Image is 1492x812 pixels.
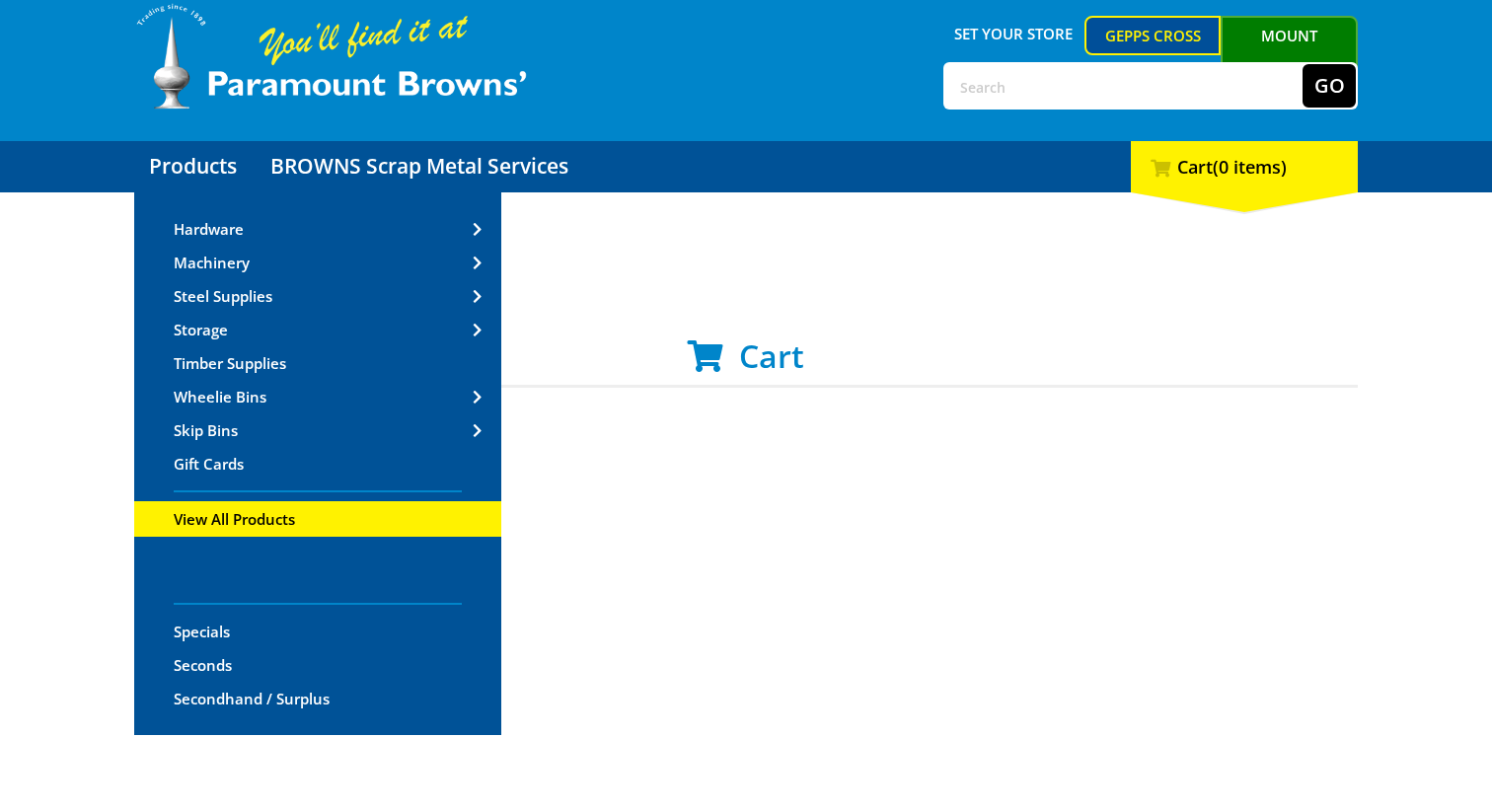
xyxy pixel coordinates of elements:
[134,347,501,379] a: Go to the Timber Supplies page
[174,420,238,440] span: Skip Bins
[134,247,501,278] a: Go to the Machinery page
[134,242,1358,281] h1: Checkout
[134,503,501,535] a: Go to the Products page
[1221,16,1358,91] a: Mount [PERSON_NAME]
[256,141,583,192] a: Go to the BROWNS Scrap Metal Services page
[174,320,228,339] span: Storage
[1213,155,1287,179] span: (0 items)
[174,655,232,675] span: Seconds
[134,448,501,480] a: Go to the Gift Cards page
[1084,16,1222,55] a: Gepps Cross
[1131,141,1358,192] div: Cart
[134,649,501,681] a: Go to the Seconds page
[174,387,266,406] span: Wheelie Bins
[943,16,1084,51] span: Set your store
[134,616,501,647] a: Go to the Specials page
[134,280,501,312] a: Go to the Steel Supplies page
[174,509,295,529] span: View All Products
[174,622,230,641] span: Specials
[1303,64,1356,108] button: Go
[174,353,286,373] span: Timber Supplies
[134,2,529,111] img: Paramount Browns'
[134,381,501,412] a: Go to the Wheelie Bins page
[174,454,244,474] span: Gift Cards
[174,253,250,272] span: Machinery
[134,414,501,446] a: Go to the Skip Bins page
[945,64,1303,108] input: Search
[134,683,501,714] a: Go to the Secondhand / Surplus page
[739,334,804,377] span: Cart
[174,219,244,239] span: Hardware
[174,689,330,708] span: Secondhand / Surplus
[134,213,501,245] a: Go to the Hardware page
[174,286,272,306] span: Steel Supplies
[134,314,501,345] a: Go to the Storage page
[134,407,1358,431] p: You have no items in your shopping list.
[134,141,252,192] a: Go to the Products page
